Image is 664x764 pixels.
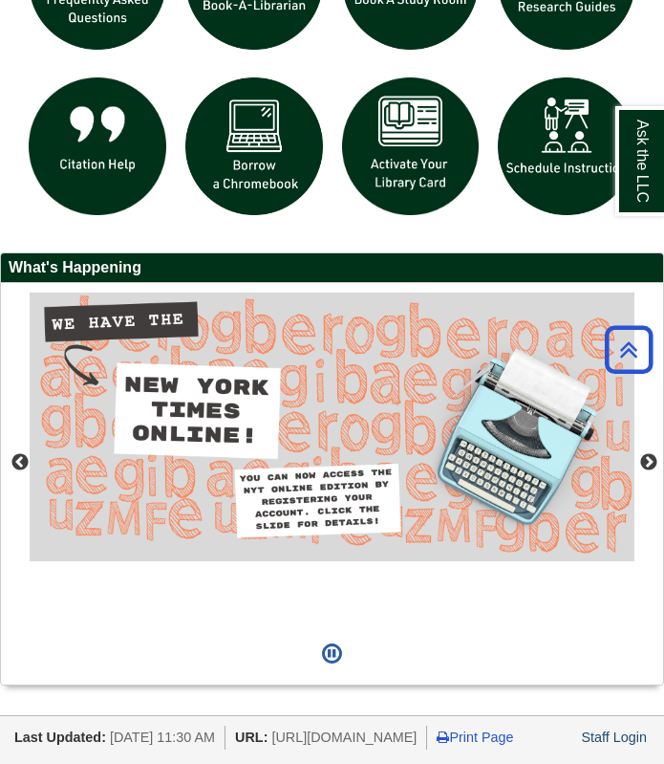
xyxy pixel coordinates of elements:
a: Print Page [437,730,513,745]
img: Borrow a chromebook icon links to the borrow a chromebook web page [176,68,332,225]
a: Back to Top [598,337,659,362]
img: Access the New York Times online edition. [30,293,634,561]
span: Last Updated: [14,730,106,745]
a: Staff Login [581,730,647,745]
i: Print Page [437,731,449,744]
span: [DATE] 11:30 AM [110,730,215,745]
span: [URL][DOMAIN_NAME] [271,730,417,745]
img: activate Library Card icon links to form to activate student ID into library card [332,68,489,225]
button: Pause [316,633,348,675]
h2: What's Happening [1,253,663,283]
button: Previous [11,453,30,472]
div: This box contains rotating images [30,293,634,633]
img: For faculty. Schedule Library Instruction icon links to form. [488,68,645,225]
button: Next [639,453,658,472]
img: citation help icon links to citation help guide page [19,68,176,225]
span: URL: [235,730,268,745]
